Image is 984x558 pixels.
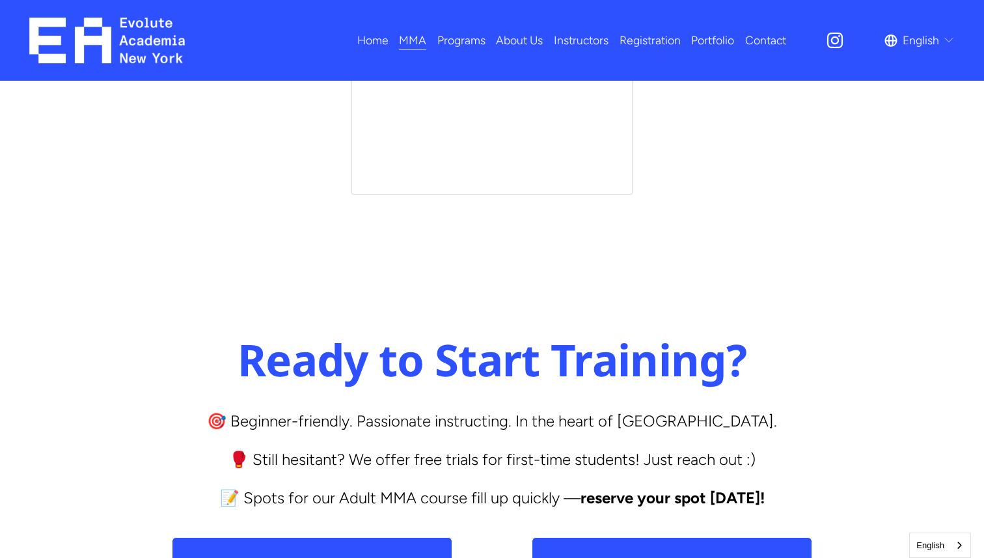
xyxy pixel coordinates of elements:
[745,29,786,52] a: Contact
[172,484,813,512] p: 📝 Spots for our Adult MMA course fill up quickly —
[825,31,845,50] a: Instagram
[554,29,608,52] a: Instructors
[910,533,970,557] a: English
[581,488,765,507] strong: reserve your spot [DATE]!
[238,329,746,389] strong: Ready to Start Training?
[29,18,185,63] img: EA
[620,29,681,52] a: Registration
[496,29,543,52] a: About Us
[884,29,955,52] div: language picker
[909,533,971,558] aside: Language selected: English
[903,30,939,51] span: English
[172,445,813,473] p: 🥊 Still hesitant? We offer free trials for first-time students! Just reach out :)
[172,407,813,435] p: 🎯 Beginner-friendly. Passionate instructing. In the heart of [GEOGRAPHIC_DATA].
[437,29,485,52] a: folder dropdown
[437,30,485,51] span: Programs
[399,29,426,52] a: folder dropdown
[357,29,389,52] a: Home
[691,29,734,52] a: Portfolio
[399,30,426,51] span: MMA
